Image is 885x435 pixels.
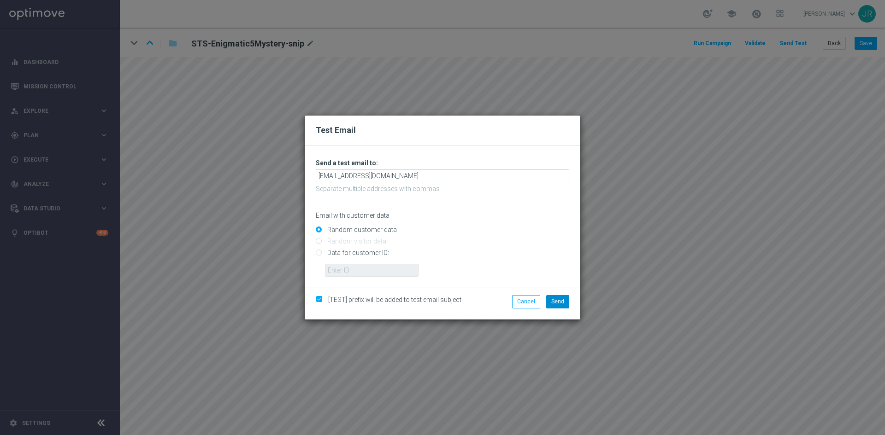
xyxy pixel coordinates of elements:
[316,185,569,193] p: Separate multiple addresses with commas
[325,264,419,277] input: Enter ID
[325,226,397,234] label: Random customer data
[316,211,569,220] p: Email with customer data
[316,125,569,136] h2: Test Email
[328,296,461,303] span: [TEST] prefix will be added to test email subject
[551,298,564,305] span: Send
[546,295,569,308] button: Send
[512,295,540,308] button: Cancel
[316,159,569,167] h3: Send a test email to:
